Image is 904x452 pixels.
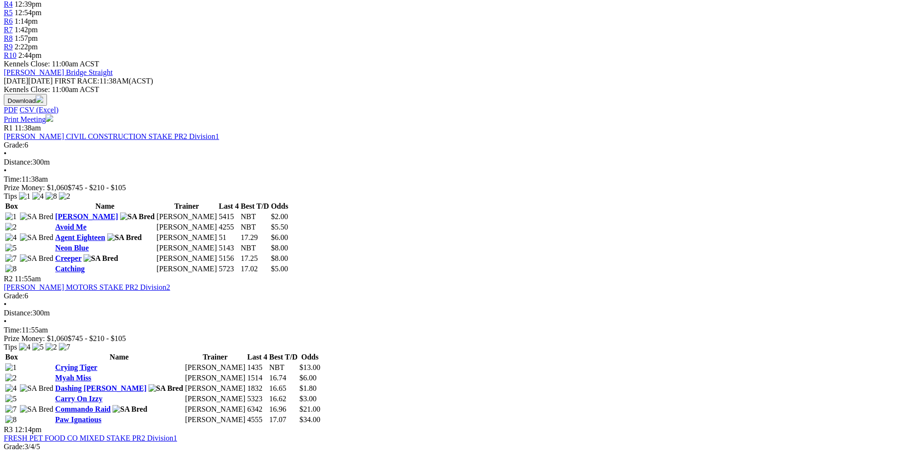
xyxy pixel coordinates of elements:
a: [PERSON_NAME] Bridge Straight [4,68,112,76]
img: 5 [5,244,17,252]
img: 4 [5,233,17,242]
a: Print Meeting [4,115,53,123]
th: Last 4 [247,352,268,362]
span: [DATE] [4,77,53,85]
img: SA Bred [20,384,54,393]
span: 1:14pm [15,17,38,25]
div: Prize Money: $1,060 [4,334,900,343]
td: [PERSON_NAME] [156,233,217,242]
div: 300m [4,309,900,317]
img: 5 [32,343,44,351]
th: Odds [299,352,321,362]
td: 5323 [247,394,268,404]
td: [PERSON_NAME] [156,222,217,232]
img: 1 [5,363,17,372]
td: 17.25 [240,254,270,263]
span: [DATE] [4,77,28,85]
a: Creeper [55,254,81,262]
a: Catching [55,265,84,273]
a: PDF [4,106,18,114]
a: Paw Ignatious [55,415,101,424]
a: Avoid Me [55,223,86,231]
a: R9 [4,43,13,51]
td: 5415 [218,212,239,221]
img: 2 [5,223,17,231]
span: • [4,317,7,325]
img: SA Bred [20,233,54,242]
span: Tips [4,192,17,200]
span: 11:55am [15,275,41,283]
img: 8 [5,265,17,273]
td: 17.29 [240,233,270,242]
a: R5 [4,9,13,17]
span: $2.00 [271,212,288,221]
span: • [4,300,7,308]
img: 4 [32,192,44,201]
img: SA Bred [120,212,155,221]
div: Prize Money: $1,060 [4,184,900,192]
td: 5143 [218,243,239,253]
td: NBT [269,363,298,372]
th: Trainer [156,202,217,211]
td: 6342 [247,405,268,414]
img: SA Bred [20,212,54,221]
th: Best T/D [240,202,270,211]
a: [PERSON_NAME] [55,212,118,221]
span: 2:44pm [19,51,42,59]
span: R10 [4,51,17,59]
td: 4555 [247,415,268,424]
a: Carry On Izzy [55,395,103,403]
a: R8 [4,34,13,42]
img: 2 [59,192,70,201]
a: Myah Miss [55,374,91,382]
img: 7 [59,343,70,351]
span: $21.00 [299,405,320,413]
th: Best T/D [269,352,298,362]
img: 7 [5,405,17,414]
span: 12:14pm [15,425,42,434]
img: 1 [5,212,17,221]
img: 5 [5,395,17,403]
span: $8.00 [271,244,288,252]
a: Dashing [PERSON_NAME] [55,384,146,392]
span: Grade: [4,443,25,451]
span: R1 [4,124,13,132]
div: 11:38am [4,175,900,184]
span: 1:42pm [15,26,38,34]
span: Box [5,202,18,210]
span: $745 - $210 - $105 [68,184,126,192]
div: 3/4/5 [4,443,900,451]
a: R6 [4,17,13,25]
td: [PERSON_NAME] [156,243,217,253]
td: 16.96 [269,405,298,414]
td: NBT [240,222,270,232]
img: SA Bred [20,254,54,263]
span: Grade: [4,141,25,149]
a: Agent Eighteen [55,233,105,241]
a: CSV (Excel) [19,106,58,114]
td: 17.07 [269,415,298,424]
span: Distance: [4,158,32,166]
td: [PERSON_NAME] [156,264,217,274]
td: [PERSON_NAME] [185,415,246,424]
span: $5.00 [271,265,288,273]
td: NBT [240,212,270,221]
td: 16.74 [269,373,298,383]
span: 12:54pm [15,9,42,17]
td: 16.62 [269,394,298,404]
td: [PERSON_NAME] [156,212,217,221]
span: 11:38am [15,124,41,132]
th: Trainer [185,352,246,362]
span: $34.00 [299,415,320,424]
td: 4255 [218,222,239,232]
img: 4 [5,384,17,393]
td: NBT [240,243,270,253]
td: [PERSON_NAME] [156,254,217,263]
a: R7 [4,26,13,34]
td: 17.02 [240,264,270,274]
a: FRESH PET FOOD CO MIXED STAKE PR2 Division1 [4,434,177,442]
a: Neon Blue [55,244,89,252]
div: Download [4,106,900,114]
a: [PERSON_NAME] CIVIL CONSTRUCTION STAKE PR2 Division1 [4,132,219,140]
